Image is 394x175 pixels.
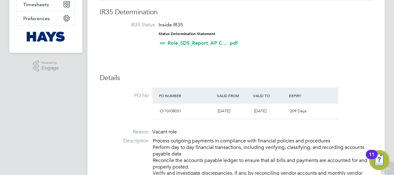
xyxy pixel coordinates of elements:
[17,32,75,42] a: Go to home page
[100,74,372,83] h3: Details
[252,90,288,101] div: Valid To
[42,60,59,65] span: Powered by
[27,32,65,42] img: hays-logo-retina.png
[23,16,50,21] span: Preferences
[168,40,238,46] a: Role_SDS_Report_AP C... .pdf
[17,11,75,25] button: Preferences
[33,60,59,72] a: Powered byEngage
[100,129,149,135] label: Reason
[218,108,230,114] span: [DATE]
[159,22,183,28] span: Inside IR35
[42,65,59,71] span: Engage
[100,138,149,144] label: Description
[159,32,215,36] strong: Status Determination Statement
[290,108,307,114] span: 209 Days
[254,108,266,114] span: [DATE]
[160,108,181,114] span: O-10/08031
[369,155,374,163] div: 11
[100,8,372,17] h3: IR35 Determination
[215,90,252,101] div: Valid From
[152,129,177,135] span: Vacant role
[369,150,389,170] button: Open Resource Center, 11 new notifications
[23,2,49,7] span: Timesheets
[106,22,155,28] label: IR35 Status
[287,90,324,101] div: Expiry
[100,92,149,99] label: PO No
[157,90,215,101] div: PO Number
